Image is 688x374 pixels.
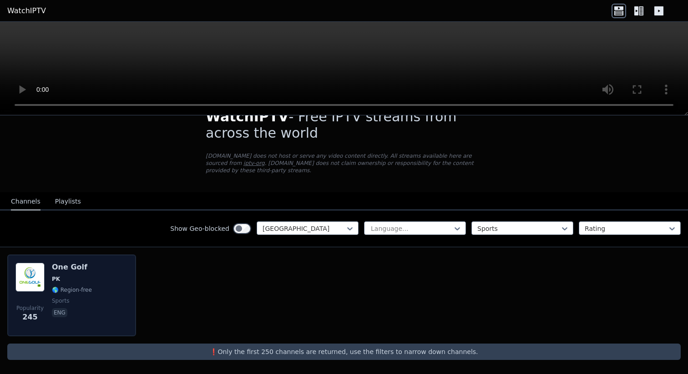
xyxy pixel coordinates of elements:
span: sports [52,297,69,304]
label: Show Geo-blocked [170,224,229,233]
span: WatchIPTV [206,109,289,125]
button: Channels [11,193,40,210]
h1: - Free IPTV streams from across the world [206,109,482,141]
h6: One Golf [52,263,92,272]
span: PK [52,275,60,283]
a: iptv-org [243,160,265,166]
p: ❗️Only the first 250 channels are returned, use the filters to narrow down channels. [11,347,677,356]
a: WatchIPTV [7,5,46,16]
p: [DOMAIN_NAME] does not host or serve any video content directly. All streams available here are s... [206,152,482,174]
span: 🌎 Region-free [52,286,92,294]
span: 245 [22,312,37,323]
span: Popularity [16,304,44,312]
button: Playlists [55,193,81,210]
p: eng [52,308,67,317]
img: One Golf [15,263,45,292]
